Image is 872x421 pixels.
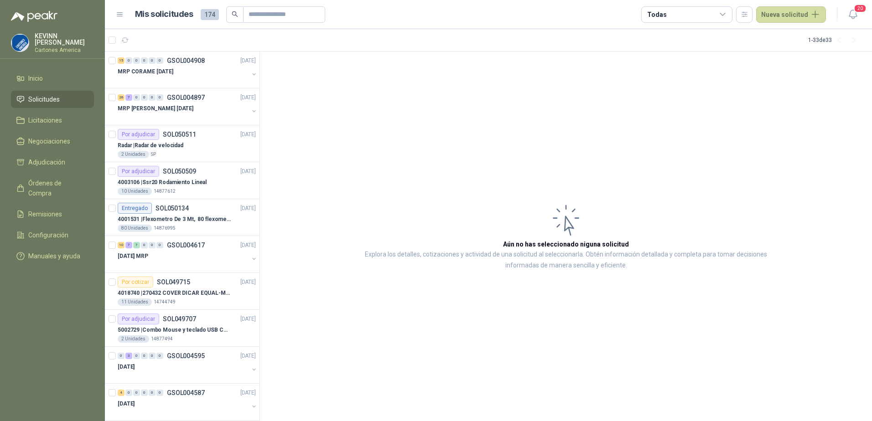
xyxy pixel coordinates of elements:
[240,130,256,139] p: [DATE]
[118,350,258,380] a: 0 3 0 0 0 0 GSOL004595[DATE] [DATE]
[240,204,256,213] p: [DATE]
[141,390,148,396] div: 0
[118,298,152,306] div: 11 Unidades
[118,57,125,64] div: 15
[156,57,163,64] div: 0
[154,188,176,195] p: 14877612
[141,353,148,359] div: 0
[105,162,260,199] a: Por adjudicarSOL050509[DATE] 4003106 |Ssr20 Rodamiento Lineal10 Unidades14877612
[118,94,125,101] div: 26
[118,104,193,113] p: MRP [PERSON_NAME] [DATE]
[28,209,62,219] span: Remisiones
[11,247,94,265] a: Manuales y ayuda
[118,92,258,121] a: 26 7 0 0 0 0 GSOL004897[DATE] MRP [PERSON_NAME] [DATE]
[240,278,256,287] p: [DATE]
[118,242,125,248] div: 10
[11,11,57,22] img: Logo peakr
[118,387,258,416] a: 4 0 0 0 0 0 GSOL004587[DATE] [DATE]
[167,353,205,359] p: GSOL004595
[118,240,258,269] a: 10 7 7 0 0 0 GSOL004617[DATE] [DATE] MRP
[240,241,256,250] p: [DATE]
[141,57,148,64] div: 0
[125,353,132,359] div: 3
[133,57,140,64] div: 0
[28,73,43,83] span: Inicio
[118,390,125,396] div: 4
[154,225,176,232] p: 14876995
[35,47,94,53] p: Cartones America
[240,167,256,176] p: [DATE]
[163,316,196,322] p: SOL049707
[133,94,140,101] div: 0
[118,289,231,298] p: 4018740 | 270432 COVER DICAR EQUAL-MNT M126, 5486
[118,141,183,150] p: Radar | Radar de velocidad
[11,226,94,244] a: Configuración
[167,242,205,248] p: GSOL004617
[118,129,159,140] div: Por adjudicar
[118,363,135,371] p: [DATE]
[149,242,156,248] div: 0
[351,249,781,271] p: Explora los detalles, cotizaciones y actividad de una solicitud al seleccionarla. Obtén informaci...
[156,94,163,101] div: 0
[240,93,256,102] p: [DATE]
[28,115,62,125] span: Licitaciones
[105,125,260,162] a: Por adjudicarSOL050511[DATE] Radar |Radar de velocidad2 UnidadesSP
[503,239,629,249] h3: Aún no has seleccionado niguna solicitud
[151,151,156,158] p: SP
[157,279,190,285] p: SOL049715
[118,215,231,224] p: 4001531 | Flexometro De 3 Mt, 80 flexometros de 3 m Marca Tajima
[28,136,70,146] span: Negociaciones
[647,10,666,20] div: Todas
[854,4,867,13] span: 20
[11,154,94,171] a: Adjudicación
[118,326,231,334] p: 5002729 | Combo Mouse y teclado USB COMBO LOGITECH MK120 TECLADO Y MOUSE ALAMBRICO PLUG-AND-PLAY ...
[105,199,260,236] a: EntregadoSOL050134[DATE] 4001531 |Flexometro De 3 Mt, 80 flexometros de 3 m Marca Tajima80 Unidad...
[151,335,173,343] p: 14877494
[133,353,140,359] div: 0
[105,273,260,310] a: Por cotizarSOL049715[DATE] 4018740 |270432 COVER DICAR EQUAL-MNT M126, 548611 Unidades14744749
[125,390,132,396] div: 0
[141,242,148,248] div: 0
[163,168,196,175] p: SOL050509
[845,6,861,23] button: 20
[125,57,132,64] div: 0
[149,353,156,359] div: 0
[118,67,173,76] p: MRP CORAME [DATE]
[11,112,94,129] a: Licitaciones
[118,166,159,177] div: Por adjudicar
[11,175,94,202] a: Órdenes de Compra
[118,353,125,359] div: 0
[28,251,80,261] span: Manuales y ayuda
[118,151,149,158] div: 2 Unidades
[163,131,196,138] p: SOL050511
[11,34,29,51] img: Company Logo
[167,390,205,396] p: GSOL004587
[240,56,256,65] p: [DATE]
[756,6,826,23] button: Nueva solicitud
[149,94,156,101] div: 0
[11,133,94,150] a: Negociaciones
[133,390,140,396] div: 0
[28,157,65,167] span: Adjudicación
[167,57,205,64] p: GSOL004908
[118,225,152,232] div: 80 Unidades
[240,352,256,360] p: [DATE]
[28,230,68,240] span: Configuración
[240,389,256,397] p: [DATE]
[156,353,163,359] div: 0
[125,242,132,248] div: 7
[149,57,156,64] div: 0
[28,178,85,198] span: Órdenes de Compra
[156,242,163,248] div: 0
[808,33,861,47] div: 1 - 33 de 33
[232,11,238,17] span: search
[35,33,94,46] p: KEVINN [PERSON_NAME]
[156,205,189,211] p: SOL050134
[118,203,152,214] div: Entregado
[156,390,163,396] div: 0
[118,55,258,84] a: 15 0 0 0 0 0 GSOL004908[DATE] MRP CORAME [DATE]
[118,178,207,187] p: 4003106 | Ssr20 Rodamiento Lineal
[118,188,152,195] div: 10 Unidades
[118,313,159,324] div: Por adjudicar
[118,252,148,261] p: [DATE] MRP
